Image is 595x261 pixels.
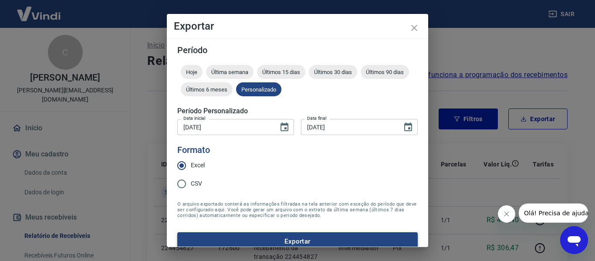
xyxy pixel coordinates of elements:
[404,17,425,38] button: close
[181,69,203,75] span: Hoje
[307,115,327,122] label: Data final
[191,179,202,188] span: CSV
[309,69,357,75] span: Últimos 30 dias
[257,69,305,75] span: Últimos 15 dias
[206,65,254,79] div: Última semana
[5,6,73,13] span: Olá! Precisa de ajuda?
[361,65,409,79] div: Últimos 90 dias
[177,232,418,251] button: Exportar
[236,86,281,93] span: Personalizado
[177,144,210,156] legend: Formato
[177,46,418,54] h5: Período
[181,82,233,96] div: Últimos 6 meses
[399,119,417,136] button: Choose date, selected date is 25 de ago de 2025
[560,226,588,254] iframe: Botão para abrir a janela de mensagens
[191,161,205,170] span: Excel
[276,119,293,136] button: Choose date, selected date is 22 de ago de 2025
[206,69,254,75] span: Última semana
[177,119,272,135] input: DD/MM/YYYY
[361,69,409,75] span: Últimos 90 dias
[257,65,305,79] div: Últimos 15 dias
[181,65,203,79] div: Hoje
[498,205,515,223] iframe: Fechar mensagem
[236,82,281,96] div: Personalizado
[309,65,357,79] div: Últimos 30 dias
[177,107,418,115] h5: Período Personalizado
[183,115,206,122] label: Data inicial
[181,86,233,93] span: Últimos 6 meses
[174,21,421,31] h4: Exportar
[519,203,588,223] iframe: Mensagem da empresa
[177,201,418,218] span: O arquivo exportado conterá as informações filtradas na tela anterior com exceção do período que ...
[301,119,396,135] input: DD/MM/YYYY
